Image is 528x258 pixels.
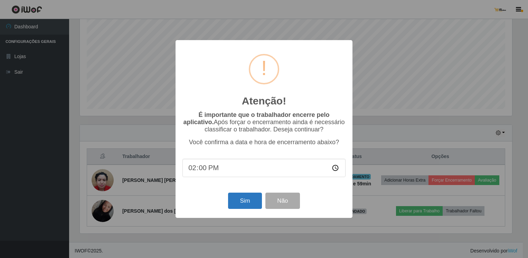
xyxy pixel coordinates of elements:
b: É importante que o trabalhador encerre pelo aplicativo. [183,111,329,126]
button: Sim [228,193,262,209]
p: Você confirma a data e hora de encerramento abaixo? [182,139,346,146]
button: Não [265,193,300,209]
p: Após forçar o encerramento ainda é necessário classificar o trabalhador. Deseja continuar? [182,111,346,133]
h2: Atenção! [242,95,286,107]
